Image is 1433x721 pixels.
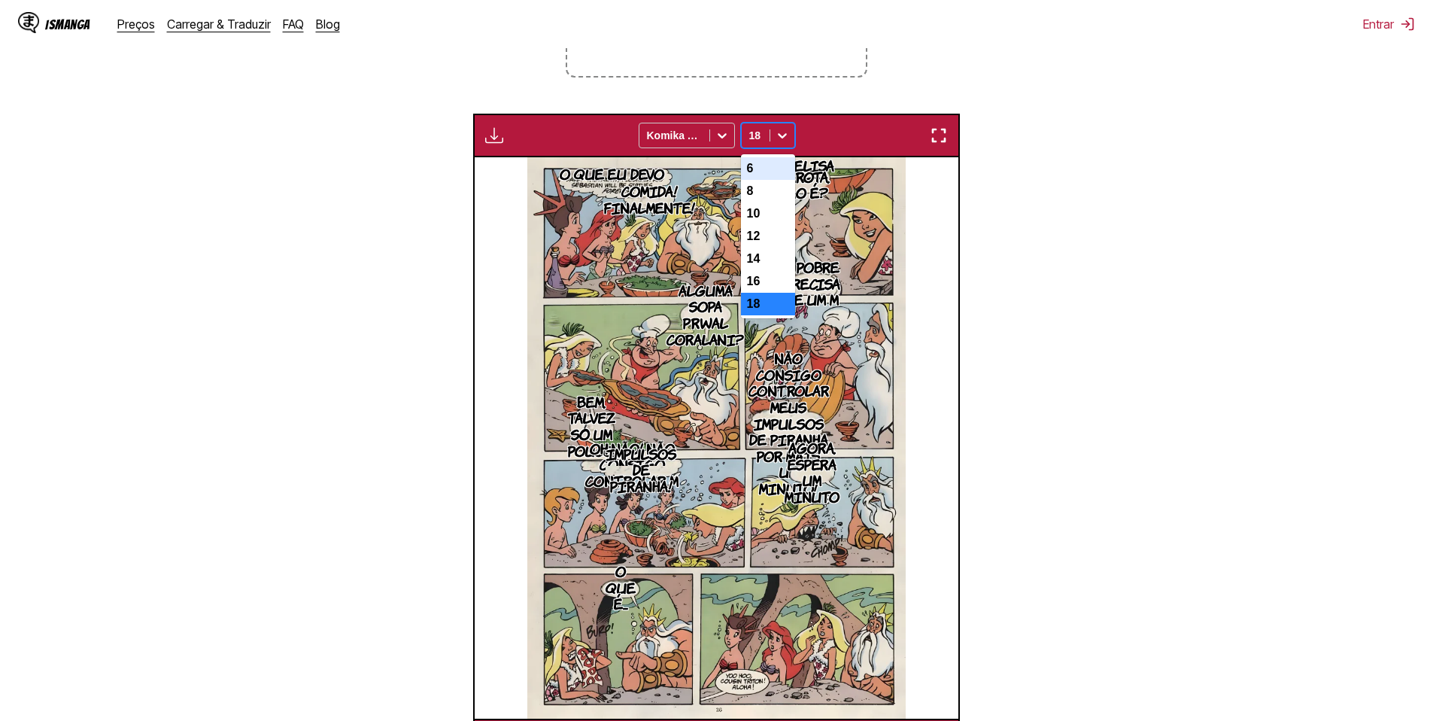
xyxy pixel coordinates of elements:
div: 10 [741,202,795,225]
img: Sign out [1400,17,1415,32]
div: 18 [741,293,795,315]
div: IsManga [45,17,90,32]
div: 12 [741,225,795,248]
img: IsManga Logo [18,12,39,33]
p: A POBRE PRECISA DE UM M [781,256,843,311]
p: OH NÃO! NÃO CONSIGO CONTROLAR M [576,437,688,492]
p: ALGUMA SOPA PRWAL CORALANI? [663,279,747,350]
p: IMPULSOS DE PIRANHA! [603,443,679,497]
p: O QUE É... [602,560,640,615]
a: Blog [316,17,340,32]
div: 6 [741,157,795,180]
p: NÃO CONSIGO CONTROLAR MEUS IMPULSOS DE PIRANHA POR MAIS UM MINUTO! [745,347,832,499]
p: O QUE EU DEVO [557,163,667,185]
div: 16 [741,270,795,293]
button: Entrar [1363,17,1415,32]
a: IsManga LogoIsManga [18,12,117,36]
a: FAQ [283,17,304,32]
div: 14 [741,248,795,270]
p: GAROTA, NÃO É? [774,166,833,204]
p: BEM, TALVEZ SÓ UM POUCO. [565,391,618,461]
img: Manga Panel [527,157,906,719]
img: Enter fullscreen [930,126,948,145]
a: Carregar & Traduzir [167,17,271,32]
a: Preços [117,17,155,32]
img: Download translated images [485,126,503,145]
div: 8 [741,180,795,202]
p: AGORA, ESPERA UM MINUTO [782,437,842,507]
p: COMIDA! FINALMENTE! [601,180,698,218]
